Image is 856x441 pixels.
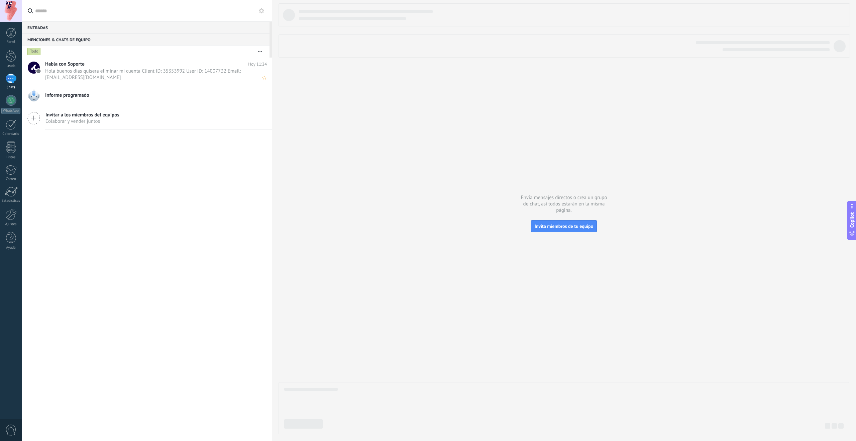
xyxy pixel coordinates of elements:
div: Menciones & Chats de equipo [22,33,270,46]
span: Hola buenos días quisera eliminar mi cuenta Client ID: 35353992 User ID: 14007732 Email: [EMAIL_A... [45,68,254,81]
div: Listas [1,155,21,160]
a: Informe programado [22,85,272,107]
span: Colaborar y vender juntos [45,118,119,124]
div: Panel [1,40,21,44]
button: Invita miembros de tu equipo [531,220,597,232]
button: Más [253,46,267,58]
div: Estadísticas [1,199,21,203]
div: Ajustes [1,222,21,227]
span: Hoy 11:24 [248,61,267,68]
span: Informe programado [45,92,89,99]
div: Ayuda [1,246,21,250]
div: Correo [1,177,21,181]
div: Entradas [22,21,270,33]
span: Invita miembros de tu equipo [535,223,593,229]
a: Habla con Soporte Hoy 11:24 Hola buenos días quisera eliminar mi cuenta Client ID: 35353992 User ... [22,58,272,85]
span: Invitar a los miembros del equipos [45,112,119,118]
div: Calendario [1,132,21,136]
div: Todo [27,48,41,56]
div: Chats [1,85,21,90]
span: Habla con Soporte [45,61,85,68]
div: WhatsApp [1,108,20,114]
div: Leads [1,64,21,68]
span: Copilot [849,212,855,228]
